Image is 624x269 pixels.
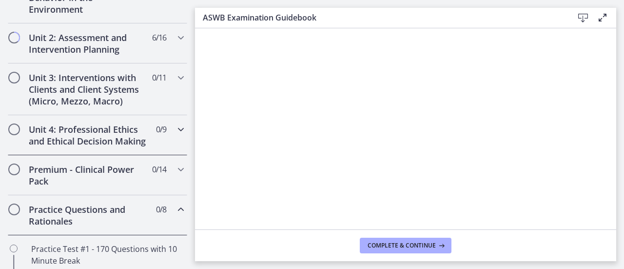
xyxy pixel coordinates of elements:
span: 6 / 16 [152,32,166,43]
h2: Premium - Clinical Power Pack [29,164,148,187]
button: Complete & continue [360,238,451,253]
span: 0 / 11 [152,72,166,83]
h2: Unit 3: Interventions with Clients and Client Systems (Micro, Mezzo, Macro) [29,72,148,107]
span: 0 / 14 [152,164,166,175]
span: 0 / 8 [156,204,166,215]
h3: ASWB Examination Guidebook [203,12,558,23]
span: Complete & continue [368,242,436,249]
h2: Practice Questions and Rationales [29,204,148,227]
h2: Unit 2: Assessment and Intervention Planning [29,32,148,55]
h2: Unit 4: Professional Ethics and Ethical Decision Making [29,124,148,147]
span: 0 / 9 [156,124,166,135]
